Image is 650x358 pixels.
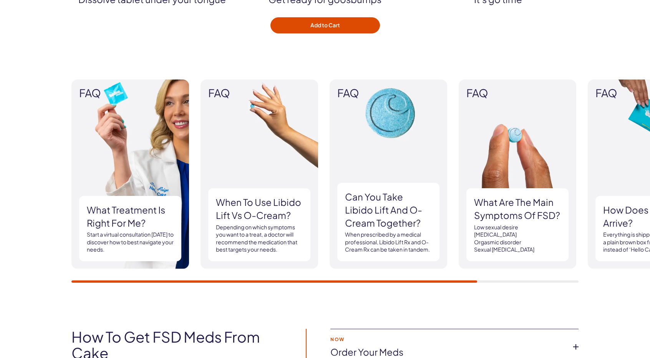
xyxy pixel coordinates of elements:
h3: Can you take Libido Lift and O-Cream together? [345,191,432,229]
p: Depending on which symptoms you want to a treat, a doctor will recommend the medication that best... [216,224,303,254]
strong: Now [330,337,566,342]
span: FAQ [79,87,181,99]
h3: When to use Libido Lift vs O-Cream? [216,196,303,222]
li: Sexual [MEDICAL_DATA] [474,246,561,254]
p: Start a virtual consultation [DATE] to discover how to best navigate your needs. [87,231,174,254]
li: [MEDICAL_DATA] [474,231,561,239]
span: FAQ [208,87,310,99]
p: When prescribed by a medical professional, Libido Lift Rx and O-Cream Rx can be taken in tandem. [345,231,432,254]
span: FAQ [337,87,439,99]
li: Orgasmic disorder [474,239,561,246]
h3: What treatment is right for me? [87,204,174,229]
li: Low sexual desire [474,224,561,231]
span: FAQ [466,87,569,99]
button: Add to Cart [270,17,380,33]
h3: What are the main symptoms of FSD? [474,196,561,222]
